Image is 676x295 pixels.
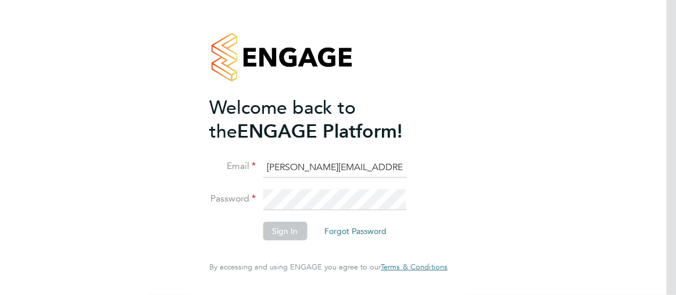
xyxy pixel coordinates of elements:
[209,160,256,172] label: Email
[381,262,448,272] span: Terms & Conditions
[209,193,256,205] label: Password
[381,262,448,272] a: Terms & Conditions
[209,96,356,143] span: Welcome back to the
[209,262,448,272] span: By accessing and using ENGAGE you agree to our
[315,222,396,240] button: Forgot Password
[263,222,307,240] button: Sign In
[263,157,406,178] input: Enter your work email...
[209,96,436,143] h2: ENGAGE Platform!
